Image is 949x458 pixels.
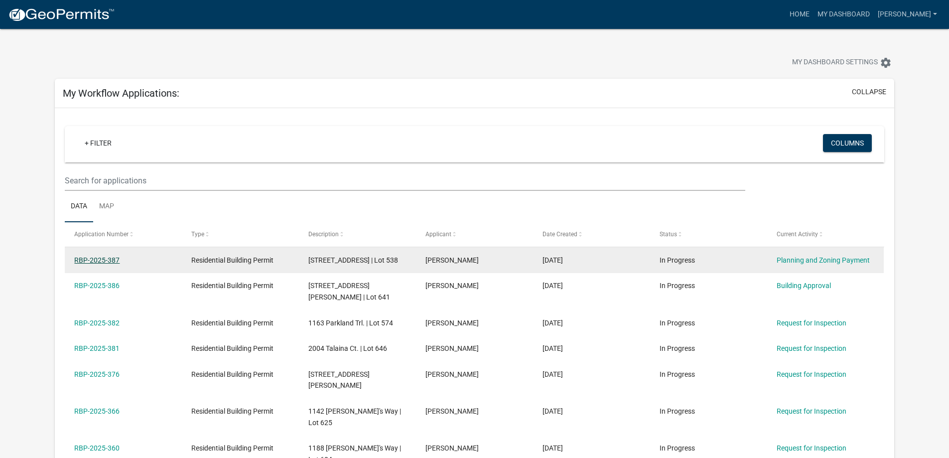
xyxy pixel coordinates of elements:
a: RBP-2025-387 [74,256,120,264]
span: In Progress [660,282,695,290]
span: In Progress [660,407,695,415]
span: Stacy [425,282,479,290]
span: 10/13/2025 [542,282,563,290]
datatable-header-cell: Status [650,222,767,246]
span: Residential Building Permit [191,256,273,264]
span: Residential Building Permit [191,344,273,352]
span: Residential Building Permit [191,319,273,327]
a: RBP-2025-360 [74,444,120,452]
span: 09/19/2025 [542,444,563,452]
datatable-header-cell: Current Activity [767,222,884,246]
datatable-header-cell: Date Created [533,222,650,246]
span: Type [191,231,204,238]
a: RBP-2025-381 [74,344,120,352]
a: Map [93,191,120,223]
span: 10/09/2025 [542,319,563,327]
a: Request for Inspection [777,444,846,452]
span: Current Activity [777,231,818,238]
span: Residential Building Permit [191,370,273,378]
input: Search for applications [65,170,745,191]
span: In Progress [660,319,695,327]
span: Residential Building Permit [191,407,273,415]
span: Stacy [425,407,479,415]
h5: My Workflow Applications: [63,87,179,99]
span: 10/03/2025 [542,370,563,378]
span: Application Number [74,231,129,238]
span: 1152 Dustin's Way | Lot 620 [308,370,370,390]
span: 10/14/2025 [542,256,563,264]
a: Data [65,191,93,223]
a: Building Approval [777,282,831,290]
a: Request for Inspection [777,370,846,378]
a: Request for Inspection [777,344,846,352]
a: RBP-2025-382 [74,319,120,327]
a: RBP-2025-366 [74,407,120,415]
span: Description [308,231,339,238]
a: Planning and Zoning Payment [777,256,870,264]
span: 09/24/2025 [542,407,563,415]
datatable-header-cell: Type [182,222,299,246]
span: Stacy [425,444,479,452]
span: 2004 Talaina Ct. | Lot 646 [308,344,387,352]
span: 1142 Dustin's Way | Lot 625 [308,407,401,427]
a: Request for Inspection [777,407,846,415]
a: RBP-2025-376 [74,370,120,378]
span: Residential Building Permit [191,444,273,452]
span: Stacy [425,370,479,378]
a: RBP-2025-386 [74,282,120,290]
span: Stacy [425,256,479,264]
i: settings [880,57,892,69]
span: My Dashboard Settings [792,57,878,69]
span: Residential Building Permit [191,282,273,290]
button: collapse [852,87,886,97]
span: 1164 Parkland Trail | Lot 538 [308,256,398,264]
span: Date Created [542,231,577,238]
datatable-header-cell: Applicant [416,222,533,246]
span: Status [660,231,677,238]
a: My Dashboard [813,5,874,24]
button: Columns [823,134,872,152]
datatable-header-cell: Application Number [65,222,182,246]
datatable-header-cell: Description [299,222,416,246]
a: [PERSON_NAME] [874,5,941,24]
a: Request for Inspection [777,319,846,327]
span: 1137 Dustin's Way | Lot 641 [308,282,390,301]
span: Stacy [425,319,479,327]
a: + Filter [77,134,120,152]
span: Stacy [425,344,479,352]
span: Applicant [425,231,451,238]
span: 10/09/2025 [542,344,563,352]
button: My Dashboard Settingssettings [784,53,900,72]
span: In Progress [660,370,695,378]
span: In Progress [660,344,695,352]
span: In Progress [660,256,695,264]
span: 1163 Parkland Trl. | Lot 574 [308,319,393,327]
a: Home [786,5,813,24]
span: In Progress [660,444,695,452]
